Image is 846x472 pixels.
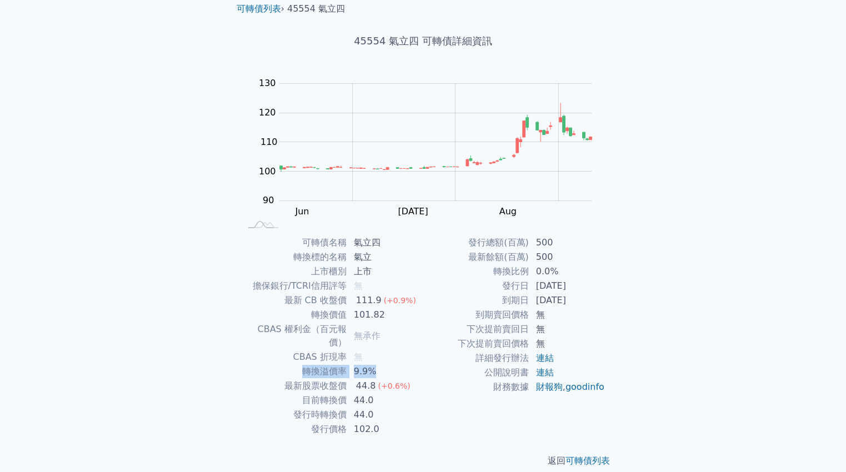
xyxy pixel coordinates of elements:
td: 公開說明書 [423,365,529,380]
tspan: 100 [259,166,276,177]
td: 44.0 [347,393,423,408]
td: 發行時轉換價 [241,408,347,422]
td: 最新股票收盤價 [241,379,347,393]
li: 45554 氣立四 [287,2,345,16]
td: 500 [529,235,605,250]
td: 到期日 [423,293,529,308]
span: (+0.6%) [378,381,410,390]
td: 到期賣回價格 [423,308,529,322]
a: goodinfo [565,381,604,392]
div: 111.9 [354,294,384,307]
a: 財報狗 [536,381,563,392]
td: 轉換比例 [423,264,529,279]
td: 無 [529,322,605,337]
a: 可轉債列表 [237,3,281,14]
td: 無 [529,337,605,351]
td: 氣立四 [347,235,423,250]
tspan: Aug [499,206,517,217]
a: 連結 [536,353,554,363]
td: 氣立 [347,250,423,264]
tspan: Jun [294,206,309,217]
td: 發行總額(百萬) [423,235,529,250]
a: 可轉債列表 [565,455,610,466]
td: 下次提前賣回日 [423,322,529,337]
tspan: [DATE] [398,206,428,217]
tspan: 120 [259,107,276,118]
td: 下次提前賣回價格 [423,337,529,351]
td: 最新 CB 收盤價 [241,293,347,308]
td: CBAS 折現率 [241,350,347,364]
div: 44.8 [354,379,378,393]
tspan: 90 [263,195,274,205]
td: 轉換價值 [241,308,347,322]
td: 詳細發行辦法 [423,351,529,365]
h1: 45554 氣立四 可轉債詳細資訊 [228,33,619,49]
td: CBAS 權利金（百元報價） [241,322,347,350]
td: 無 [529,308,605,322]
g: Chart [253,78,609,239]
span: 無 [354,352,363,362]
td: 目前轉換價 [241,393,347,408]
td: 轉換標的名稱 [241,250,347,264]
td: 102.0 [347,422,423,436]
td: 發行價格 [241,422,347,436]
span: 無承作 [354,330,381,341]
td: 發行日 [423,279,529,293]
td: 9.9% [347,364,423,379]
td: 0.0% [529,264,605,279]
td: 101.82 [347,308,423,322]
span: (+0.9%) [384,296,416,305]
td: 44.0 [347,408,423,422]
p: 返回 [228,454,619,468]
td: 擔保銀行/TCRI信用評等 [241,279,347,293]
a: 連結 [536,367,554,378]
td: 上市 [347,264,423,279]
td: [DATE] [529,293,605,308]
tspan: 110 [261,137,278,147]
td: , [529,380,605,394]
span: 無 [354,280,363,291]
td: 財務數據 [423,380,529,394]
tspan: 130 [259,78,276,88]
g: Series [280,103,592,172]
td: 轉換溢價率 [241,364,347,379]
td: 最新餘額(百萬) [423,250,529,264]
td: [DATE] [529,279,605,293]
td: 500 [529,250,605,264]
li: › [237,2,284,16]
td: 可轉債名稱 [241,235,347,250]
td: 上市櫃別 [241,264,347,279]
